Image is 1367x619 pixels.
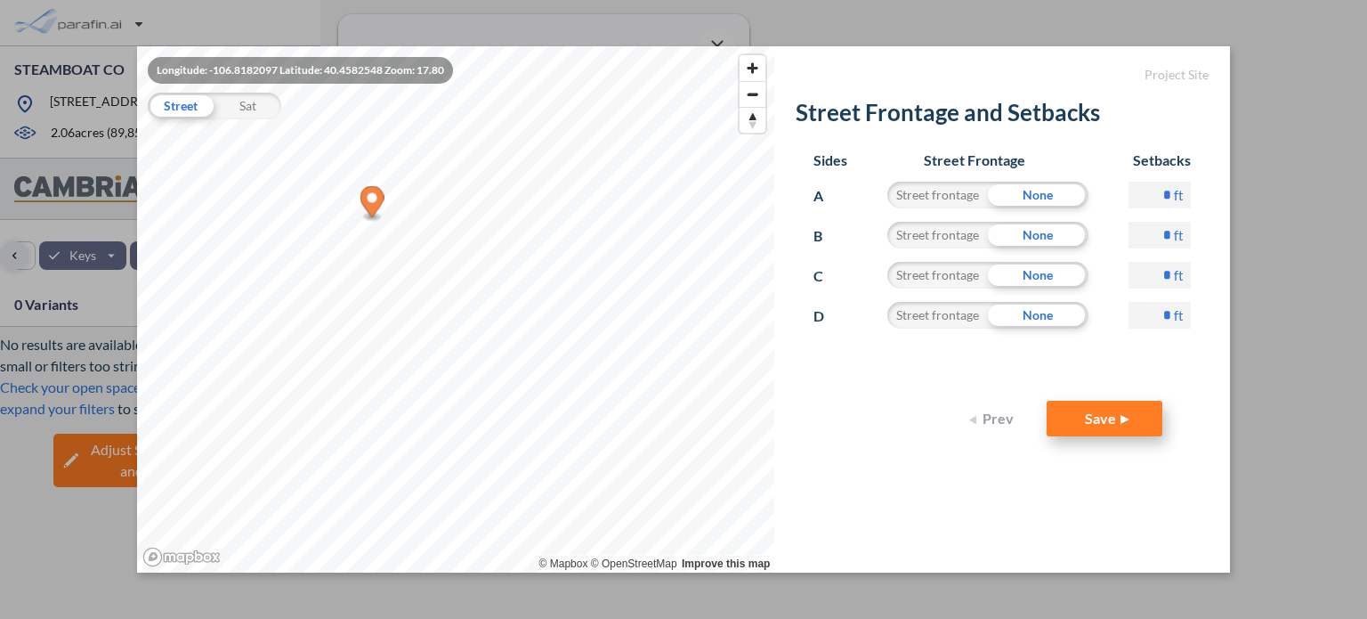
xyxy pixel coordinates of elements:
p: C [813,262,846,290]
button: Prev [958,401,1029,436]
p: D [813,302,846,330]
h6: Street Frontage [857,151,1093,168]
label: ft [1174,306,1184,324]
p: A [813,182,846,210]
label: ft [1174,266,1184,284]
a: Improve this map [682,558,770,570]
h2: Street Frontage and Setbacks [796,99,1209,134]
div: None [988,222,1088,248]
button: Zoom in [740,55,765,81]
div: None [988,302,1088,329]
p: B [813,222,846,250]
div: Street frontage [887,302,988,329]
div: None [988,262,1088,289]
button: Zoom out [740,81,765,107]
h5: Project Site [796,68,1209,83]
span: Zoom out [740,82,765,107]
div: Street frontage [887,262,988,289]
a: Mapbox [539,558,588,570]
a: OpenStreetMap [591,558,677,570]
div: Longitude: -106.8182097 Latitude: 40.4582548 Zoom: 17.80 [148,57,453,84]
h6: Sides [813,151,847,168]
button: Reset bearing to north [740,107,765,133]
label: ft [1174,226,1184,244]
div: Map marker [360,186,384,223]
div: Street frontage [887,222,988,248]
div: None [988,182,1088,208]
button: Save [1047,401,1162,436]
label: ft [1174,186,1184,204]
div: Street frontage [887,182,988,208]
span: Reset bearing to north [740,108,765,133]
canvas: Map [137,46,775,573]
h6: Setbacks [1102,151,1191,168]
